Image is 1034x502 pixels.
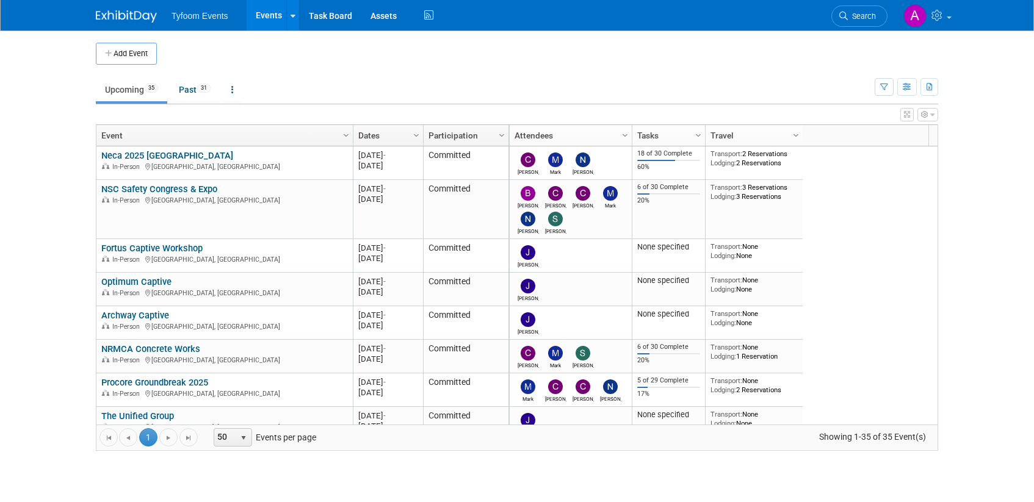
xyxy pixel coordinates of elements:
div: 3 Reservations 3 Reservations [710,183,798,201]
div: None None [710,242,798,260]
img: Nathan Nelson [603,379,618,394]
span: Column Settings [411,131,421,140]
a: Column Settings [790,125,803,143]
a: Participation [428,125,501,146]
span: In-Person [112,423,143,431]
div: 60% [637,163,701,171]
a: Fortus Captive Workshop [101,243,203,254]
span: Lodging: [710,419,736,428]
span: 31 [197,84,211,93]
span: Column Settings [791,131,801,140]
div: Nathan Nelson [600,394,621,402]
div: [DATE] [358,421,418,431]
img: Corbin Nelson [548,186,563,201]
div: Brandon Nelson [518,201,539,209]
div: Jason Cuskelly [518,260,539,268]
div: [DATE] [358,160,418,171]
img: Brandon Nelson [521,186,535,201]
img: Corbin Nelson [521,346,535,360]
a: Procore Groundbreak 2025 [101,377,208,388]
a: NSC Safety Congress & Expo [101,184,217,195]
span: Go to the next page [164,433,173,443]
img: Angie Nichols [903,4,927,27]
a: Go to the next page [159,428,178,446]
a: Travel [710,125,795,146]
img: Chris Walker [576,186,590,201]
td: Committed [423,146,508,180]
div: Corbin Nelson [545,201,566,209]
span: Transport: [710,343,742,351]
span: - [383,277,386,286]
img: Steve Davis [576,346,590,360]
img: Nathan Nelson [576,152,590,167]
img: Chris Walker [576,379,590,394]
a: Attendees [515,125,624,146]
div: [GEOGRAPHIC_DATA], [GEOGRAPHIC_DATA] [101,161,347,171]
img: Corbin Nelson [521,152,535,167]
a: Go to the previous page [119,428,137,446]
span: Tyfoom Events [172,11,228,21]
img: In-Person Event [102,163,109,169]
span: Lodging: [710,352,736,360]
div: 6 of 30 Complete [637,343,701,351]
div: Corbin Nelson [545,394,566,402]
div: 20% [637,196,701,205]
div: 18 of 30 Complete [637,149,701,158]
span: Transport: [710,309,742,318]
div: Mark Nelson [518,394,539,402]
a: NRMCA Concrete Works [101,343,200,354]
img: In-Person Event [102,256,109,262]
div: [DATE] [358,253,418,264]
span: Search [848,12,876,21]
div: [DATE] [358,411,418,421]
img: Corbin Nelson [548,379,563,394]
span: - [383,378,386,387]
a: Optimum Captive [101,276,172,287]
span: Go to the first page [104,433,114,443]
img: In-Person Event [102,289,109,295]
a: Dates [358,125,415,146]
td: Committed [423,407,508,440]
td: Committed [423,306,508,340]
a: Upcoming35 [96,78,167,101]
div: Jason Cuskelly [518,293,539,301]
div: [DATE] [358,310,418,320]
span: Go to the last page [184,433,193,443]
a: The Unified Group [101,411,174,421]
div: None specified [637,242,701,252]
a: Search [831,5,888,27]
div: [DATE] [358,150,418,160]
div: Mark Nelson [545,360,566,368]
div: None specified [637,410,701,420]
span: Column Settings [693,131,703,140]
span: - [383,243,386,253]
span: Lodging: [710,159,736,167]
span: - [383,151,386,160]
span: In-Person [112,196,143,204]
img: ExhibitDay [96,10,157,23]
td: Committed [423,273,508,306]
div: [GEOGRAPHIC_DATA], [GEOGRAPHIC_DATA] [101,195,347,205]
div: None specified [637,309,701,319]
div: None 1 Reservation [710,343,798,360]
a: Tasks [637,125,697,146]
span: In-Person [112,323,143,331]
span: Lodging: [710,251,736,260]
div: Chris Walker [573,394,594,402]
div: [DATE] [358,194,418,204]
span: Column Settings [341,131,351,140]
div: [DATE] [358,354,418,364]
td: Committed [423,239,508,273]
div: Steve Davis [573,360,594,368]
span: In-Person [112,289,143,297]
td: Committed [423,340,508,373]
div: None specified [637,276,701,285]
img: Mark Nelson [548,152,563,167]
span: Showing 1-35 of 35 Event(s) [808,428,938,445]
img: In-Person Event [102,196,109,203]
div: [GEOGRAPHIC_DATA], [GEOGRAPHIC_DATA] [101,287,347,298]
td: Committed [423,180,508,239]
span: Column Settings [620,131,630,140]
button: Add Event [96,43,157,65]
span: - [383,310,386,320]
